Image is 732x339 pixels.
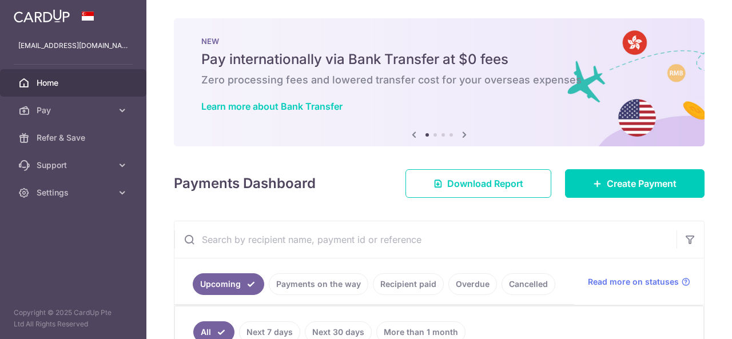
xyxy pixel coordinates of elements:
[37,77,112,89] span: Home
[201,73,677,87] h6: Zero processing fees and lowered transfer cost for your overseas expenses
[37,159,112,171] span: Support
[174,173,316,194] h4: Payments Dashboard
[269,273,368,295] a: Payments on the way
[174,18,705,146] img: Bank transfer banner
[565,169,705,198] a: Create Payment
[201,37,677,46] p: NEW
[37,187,112,198] span: Settings
[447,177,523,190] span: Download Report
[502,273,555,295] a: Cancelled
[37,132,112,143] span: Refer & Save
[448,273,497,295] a: Overdue
[174,221,677,258] input: Search by recipient name, payment id or reference
[14,9,70,23] img: CardUp
[588,276,690,288] a: Read more on statuses
[37,105,112,116] span: Pay
[193,273,264,295] a: Upcoming
[588,276,679,288] span: Read more on statuses
[607,177,677,190] span: Create Payment
[201,101,343,112] a: Learn more about Bank Transfer
[373,273,444,295] a: Recipient paid
[201,50,677,69] h5: Pay internationally via Bank Transfer at $0 fees
[18,40,128,51] p: [EMAIL_ADDRESS][DOMAIN_NAME]
[405,169,551,198] a: Download Report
